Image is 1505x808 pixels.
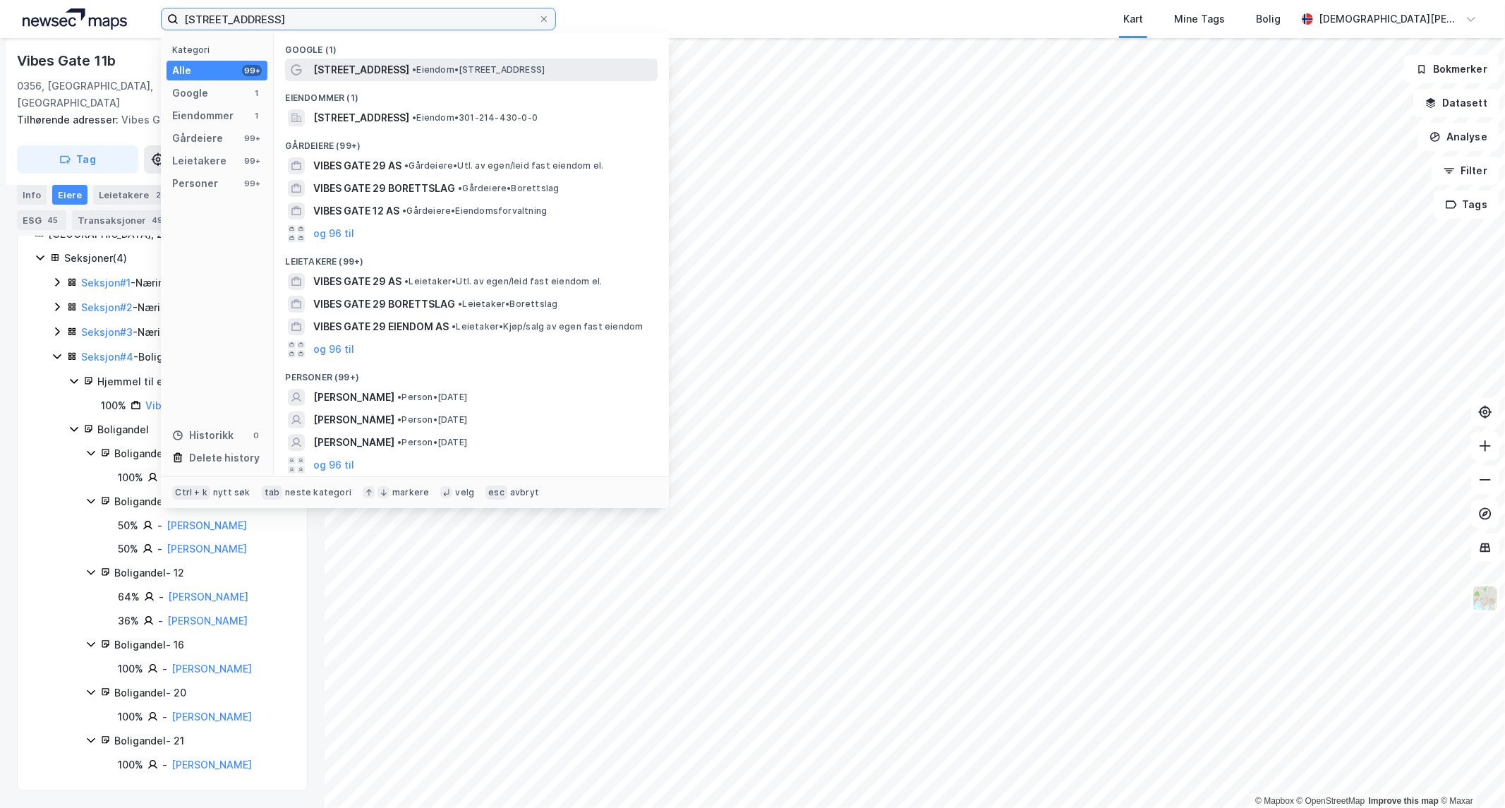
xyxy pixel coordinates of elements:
[17,185,47,205] div: Info
[1256,11,1281,28] div: Bolig
[213,487,250,498] div: nytt søk
[23,8,127,30] img: logo.a4113a55bc3d86da70a041830d287a7e.svg
[397,392,401,402] span: •
[114,493,290,510] div: Boligandel - 11
[250,110,262,121] div: 1
[158,613,163,629] div: -
[179,8,538,30] input: Søk på adresse, matrikkel, gårdeiere, leietakere eller personer
[17,210,66,230] div: ESG
[152,188,166,202] div: 2
[313,389,394,406] span: [PERSON_NAME]
[1369,796,1439,806] a: Improve this map
[313,341,354,358] button: og 96 til
[172,62,191,79] div: Alle
[81,326,133,338] a: Seksjon#3
[149,213,166,227] div: 49
[313,157,401,174] span: VIBES GATE 29 AS
[1418,123,1499,151] button: Analyse
[313,434,394,451] span: [PERSON_NAME]
[242,65,262,76] div: 99+
[118,541,138,557] div: 50%
[81,349,269,366] div: - Boligseksjon - 81%
[172,130,223,147] div: Gårdeiere
[452,321,643,332] span: Leietaker • Kjøp/salg av egen fast eiendom
[397,437,467,448] span: Person • [DATE]
[402,205,547,217] span: Gårdeiere • Eiendomsforvaltning
[242,133,262,144] div: 99+
[168,591,248,603] a: [PERSON_NAME]
[17,145,138,174] button: Tag
[313,225,354,242] button: og 96 til
[313,273,401,290] span: VIBES GATE 29 AS
[17,111,296,128] div: Vibes Gate 11a
[17,78,197,111] div: 0356, [GEOGRAPHIC_DATA], [GEOGRAPHIC_DATA]
[313,61,409,78] span: [STREET_ADDRESS]
[172,152,226,169] div: Leietakere
[412,112,538,123] span: Eiendom • 301-214-430-0-0
[274,33,669,59] div: Google (1)
[285,487,351,498] div: neste kategori
[485,486,507,500] div: esc
[171,663,252,675] a: [PERSON_NAME]
[397,414,467,426] span: Person • [DATE]
[313,203,399,219] span: VIBES GATE 12 AS
[242,178,262,189] div: 99+
[162,661,167,677] div: -
[118,708,143,725] div: 100%
[458,183,559,194] span: Gårdeiere • Borettslag
[167,543,247,555] a: [PERSON_NAME]
[101,397,126,414] div: 100%
[189,450,260,466] div: Delete history
[452,321,456,332] span: •
[412,64,545,76] span: Eiendom • [STREET_ADDRESS]
[114,685,290,701] div: Boligandel - 20
[1297,796,1365,806] a: OpenStreetMap
[167,519,247,531] a: [PERSON_NAME]
[458,299,557,310] span: Leietaker • Borettslag
[274,81,669,107] div: Eiendommer (1)
[81,301,133,313] a: Seksjon#2
[1434,740,1505,808] iframe: Chat Widget
[81,277,131,289] a: Seksjon#1
[157,541,162,557] div: -
[172,107,234,124] div: Eiendommer
[171,759,252,771] a: [PERSON_NAME]
[81,324,269,341] div: - Næringsseksjon - 4%
[1319,11,1460,28] div: [DEMOGRAPHIC_DATA][PERSON_NAME]
[313,457,354,474] button: og 96 til
[1434,740,1505,808] div: Kontrollprogram for chat
[397,414,401,425] span: •
[1123,11,1143,28] div: Kart
[404,160,409,171] span: •
[262,486,283,500] div: tab
[1413,89,1499,117] button: Datasett
[455,487,474,498] div: velg
[1255,796,1294,806] a: Mapbox
[242,155,262,167] div: 99+
[313,411,394,428] span: [PERSON_NAME]
[97,421,290,438] div: Boligandel
[1174,11,1225,28] div: Mine Tags
[313,180,455,197] span: VIBES GATE 29 BORETTSLAG
[397,437,401,447] span: •
[114,565,290,581] div: Boligandel - 12
[52,185,87,205] div: Eiere
[167,615,248,627] a: [PERSON_NAME]
[172,85,208,102] div: Google
[172,486,210,500] div: Ctrl + k
[412,64,416,75] span: •
[118,661,143,677] div: 100%
[118,469,143,486] div: 100%
[44,213,61,227] div: 45
[159,589,164,605] div: -
[64,250,290,267] div: Seksjoner ( 4 )
[118,756,143,773] div: 100%
[458,299,462,309] span: •
[250,430,262,441] div: 0
[1432,157,1499,185] button: Filter
[313,296,455,313] span: VIBES GATE 29 BORETTSLAG
[274,129,669,155] div: Gårdeiere (99+)
[114,637,290,653] div: Boligandel - 16
[81,299,269,316] div: - Næringsseksjon - 3%
[250,88,262,99] div: 1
